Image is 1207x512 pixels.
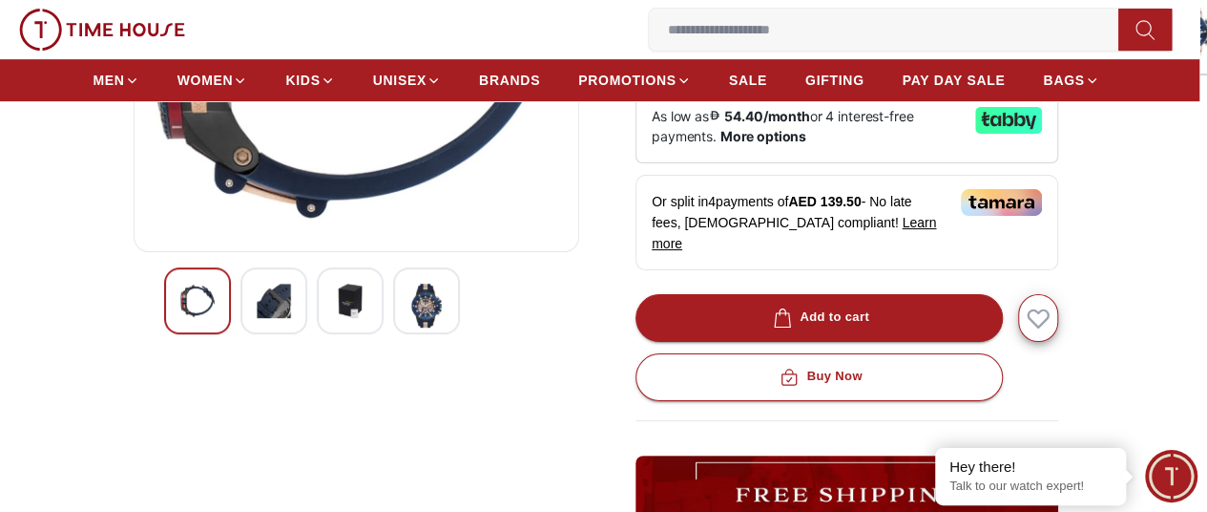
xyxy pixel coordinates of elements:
[652,215,936,251] span: Learn more
[1043,63,1098,97] a: BAGS
[903,71,1006,90] span: PAY DAY SALE
[373,71,427,90] span: UNISEX
[776,366,862,388] div: Buy Now
[578,71,676,90] span: PROMOTIONS
[578,63,691,97] a: PROMOTIONS
[479,71,540,90] span: BRANDS
[19,9,185,51] img: ...
[177,71,234,90] span: WOMEN
[285,71,320,90] span: KIDS
[949,458,1112,477] div: Hey there!
[729,63,767,97] a: SALE
[93,71,124,90] span: MEN
[635,353,1003,401] button: Buy Now
[373,63,441,97] a: UNISEX
[1145,450,1197,502] div: Chat Widget
[333,284,367,318] img: Quantum Men's Blue Dial Chronograph Watch - HNG535.059
[788,194,861,209] span: AED 139.50
[729,71,767,90] span: SALE
[769,307,869,329] div: Add to cart
[961,189,1042,216] img: Tamara
[635,294,1003,342] button: Add to cart
[257,284,291,318] img: Quantum Men's Blue Dial Chronograph Watch - HNG535.059
[180,284,215,318] img: Quantum Men's Blue Dial Chronograph Watch - HNG535.059
[409,284,444,328] img: Quantum Men's Blue Dial Chronograph Watch - HNG535.059
[949,479,1112,495] p: Talk to our watch expert!
[93,63,138,97] a: MEN
[805,63,864,97] a: GIFTING
[635,175,1058,270] div: Or split in 4 payments of - No late fees, [DEMOGRAPHIC_DATA] compliant!
[177,63,248,97] a: WOMEN
[805,71,864,90] span: GIFTING
[479,63,540,97] a: BRANDS
[903,63,1006,97] a: PAY DAY SALE
[1043,71,1084,90] span: BAGS
[285,63,334,97] a: KIDS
